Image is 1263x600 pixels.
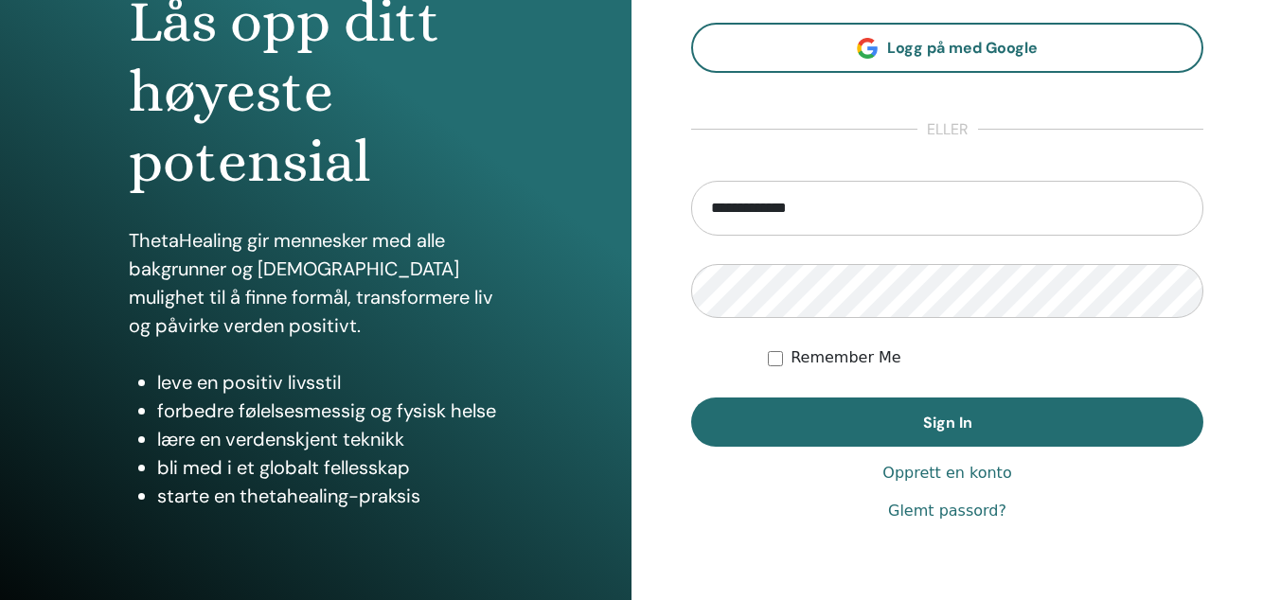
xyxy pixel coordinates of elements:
[887,38,1038,58] span: Logg på med Google
[691,397,1203,447] button: Sign In
[157,368,503,397] li: leve en positiv livsstil
[129,226,503,340] p: ThetaHealing gir mennesker med alle bakgrunner og [DEMOGRAPHIC_DATA] mulighet til å finne formål,...
[882,462,1011,485] a: Opprett en konto
[691,23,1203,73] a: Logg på med Google
[917,118,978,141] span: eller
[923,413,972,432] span: Sign In
[888,500,1006,522] a: Glemt passord?
[157,482,503,510] li: starte en thetahealing-praksis
[157,425,503,453] li: lære en verdenskjent teknikk
[157,397,503,425] li: forbedre følelsesmessig og fysisk helse
[768,346,1203,369] div: Keep me authenticated indefinitely or until I manually logout
[157,453,503,482] li: bli med i et globalt fellesskap
[791,346,901,369] label: Remember Me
